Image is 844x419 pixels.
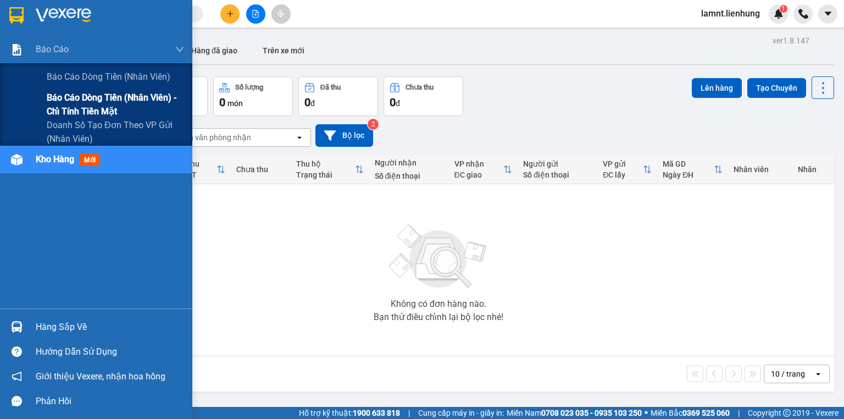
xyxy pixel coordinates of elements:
[454,159,504,168] div: VP nhận
[823,9,833,19] span: caret-down
[375,172,443,180] div: Số điện thoại
[171,155,231,184] th: Toggle SortBy
[375,158,443,167] div: Người nhận
[320,84,341,91] div: Đã thu
[396,99,400,108] span: đ
[236,165,285,174] div: Chưa thu
[738,407,740,419] span: |
[36,344,184,360] div: Hướng dẫn sử dụng
[603,159,643,168] div: VP gửi
[523,159,592,168] div: Người gửi
[418,407,504,419] span: Cung cấp máy in - giấy in:
[384,76,463,116] button: Chưa thu0đ
[36,393,184,410] div: Phản hồi
[296,159,355,168] div: Thu hộ
[36,42,69,56] span: Báo cáo
[175,132,251,143] div: Chọn văn phòng nhận
[783,409,791,417] span: copyright
[226,10,234,18] span: plus
[47,91,184,118] span: Báo cáo dòng tiền (nhân viên) - chỉ tính tiền mặt
[291,155,369,184] th: Toggle SortBy
[80,154,100,166] span: mới
[353,409,400,417] strong: 1900 633 818
[295,133,304,142] svg: open
[11,154,23,166] img: warehouse-icon
[11,321,23,333] img: warehouse-icon
[36,154,74,164] span: Kho hàng
[603,170,643,179] div: ĐC lấy
[175,45,184,54] span: down
[47,118,184,146] span: Doanh số tạo đơn theo VP gửi (nhân viên)
[235,84,263,91] div: Số lượng
[814,370,823,378] svg: open
[645,411,648,415] span: ⚪️
[384,218,493,295] img: svg+xml;base64,PHN2ZyBjbGFzcz0ibGlzdC1wbHVnX19zdmciIHhtbG5zPSJodHRwOi8vd3d3LnczLm9yZy8yMDAwL3N2Zy...
[390,96,396,109] span: 0
[36,319,184,335] div: Hàng sắp về
[296,170,355,179] div: Trạng thái
[220,4,240,24] button: plus
[11,44,23,56] img: solution-icon
[692,78,742,98] button: Lên hàng
[541,409,642,417] strong: 0708 023 035 - 0935 103 250
[182,37,246,64] button: Hàng đã giao
[597,155,657,184] th: Toggle SortBy
[219,96,225,109] span: 0
[12,371,22,382] span: notification
[774,9,784,19] img: icon-new-feature
[771,368,805,379] div: 10 / trang
[298,76,378,116] button: Đã thu0đ
[368,119,379,130] sup: 2
[408,407,410,419] span: |
[781,5,785,13] span: 1
[657,155,728,184] th: Toggle SortBy
[507,407,642,419] span: Miền Nam
[391,300,486,308] div: Không có đơn hàng nào.
[315,124,373,147] button: Bộ lọc
[798,9,808,19] img: phone-icon
[271,4,291,24] button: aim
[406,84,434,91] div: Chưa thu
[374,313,503,322] div: Bạn thử điều chỉnh lại bộ lọc nhé!
[663,170,714,179] div: Ngày ĐH
[523,170,592,179] div: Số điện thoại
[12,346,22,357] span: question-circle
[310,99,315,108] span: đ
[277,10,285,18] span: aim
[747,78,806,98] button: Tạo Chuyến
[780,5,787,13] sup: 1
[818,4,837,24] button: caret-down
[773,35,809,47] div: ver 1.8.147
[36,370,165,383] span: Giới thiệu Vexere, nhận hoa hồng
[454,170,504,179] div: ĐC giao
[692,7,769,20] span: lamnt.lienhung
[304,96,310,109] span: 0
[246,4,265,24] button: file-add
[47,70,170,84] span: Báo cáo dòng tiền (nhân viên)
[9,7,24,24] img: logo-vxr
[176,170,216,179] div: HTTT
[213,76,293,116] button: Số lượng0món
[734,165,787,174] div: Nhân viên
[227,99,243,108] span: món
[263,46,304,55] span: Trên xe mới
[299,407,400,419] span: Hỗ trợ kỹ thuật:
[682,409,730,417] strong: 0369 525 060
[176,159,216,168] div: Đã thu
[663,159,714,168] div: Mã GD
[252,10,259,18] span: file-add
[449,155,518,184] th: Toggle SortBy
[798,165,829,174] div: Nhãn
[12,396,22,406] span: message
[651,407,730,419] span: Miền Bắc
